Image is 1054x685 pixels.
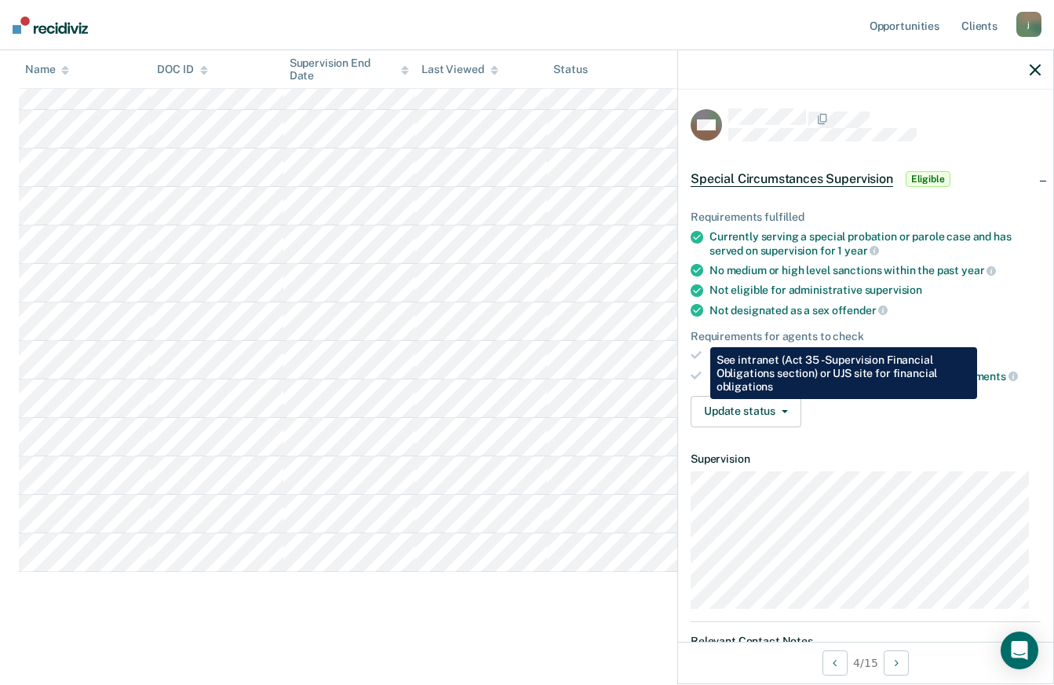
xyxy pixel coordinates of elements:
div: Open Intercom Messenger [1001,632,1038,669]
span: offender [832,304,888,317]
div: DOC ID [157,63,207,76]
dt: Supervision [691,452,1041,466]
div: j [1016,12,1041,37]
div: Requirements fulfilled [691,211,1041,224]
button: Next Opportunity [884,650,909,676]
span: obligations [886,350,954,362]
span: requirements [938,370,1018,383]
div: Has fulfilled treatment and special condition [709,369,1041,383]
span: year [961,264,996,277]
img: Recidiviz [13,16,88,34]
div: Not designated as a sex [709,303,1041,317]
div: Requirements for agents to check [691,330,1041,343]
div: Currently serving a special probation or parole case and has served on supervision for 1 [709,230,1041,257]
div: Last Viewed [421,63,498,76]
div: 4 / 15 [678,642,1053,683]
div: Supervision End Date [290,56,409,82]
span: Special Circumstances Supervision [691,171,893,187]
button: Previous Opportunity [822,650,848,676]
span: year [844,244,879,257]
div: No medium or high level sanctions within the past [709,263,1041,277]
div: Special Circumstances SupervisionEligible [678,154,1053,204]
span: Eligible [906,171,950,187]
dt: Relevant Contact Notes [691,635,1041,648]
div: Name [25,63,69,76]
div: Status [553,63,587,76]
div: Making efforts to reduce financial [709,349,1041,363]
span: supervision [865,284,922,296]
div: Not eligible for administrative [709,284,1041,297]
button: Update status [691,396,801,427]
